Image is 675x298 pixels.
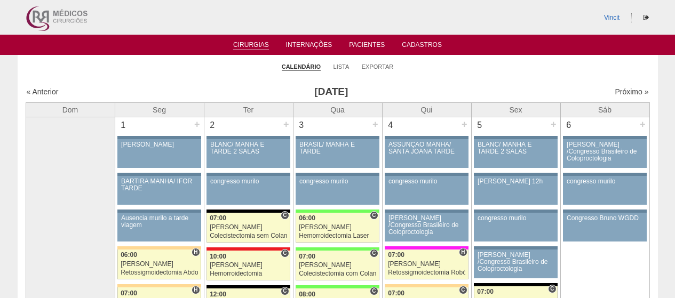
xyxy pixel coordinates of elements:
[563,173,646,176] div: Key: Aviso
[299,178,376,185] div: congresso murilo
[281,287,289,295] span: Consultório
[210,224,287,231] div: [PERSON_NAME]
[117,173,201,176] div: Key: Aviso
[474,283,557,286] div: Key: Blanc
[474,213,557,241] a: congresso murilo
[299,232,376,239] div: Hemorroidectomia Laser
[117,246,201,249] div: Key: Bartira
[117,176,201,205] a: BARTIRA MANHÃ/ IFOR TARDE
[477,288,494,295] span: 07:00
[210,270,287,277] div: Hemorroidectomia
[388,178,465,185] div: congresso murilo
[296,210,379,213] div: Key: Brasil
[282,117,291,131] div: +
[27,87,59,96] a: « Anterior
[210,253,226,260] span: 10:00
[299,214,315,222] span: 06:00
[293,102,382,117] th: Qua
[296,173,379,176] div: Key: Aviso
[563,213,646,241] a: Congresso Bruno WGDD
[293,117,310,133] div: 3
[207,213,290,243] a: C 07:00 [PERSON_NAME] Colecistectomia sem Colangiografia VL
[193,117,202,131] div: +
[643,14,649,21] i: Sair
[282,63,321,71] a: Calendário
[210,262,287,269] div: [PERSON_NAME]
[117,249,201,279] a: H 06:00 [PERSON_NAME] Retossigmoidectomia Abdominal VL
[385,176,468,205] a: congresso murilo
[115,117,132,133] div: 1
[296,139,379,168] a: BRASIL/ MANHÃ E TARDE
[362,63,394,70] a: Exportar
[474,139,557,168] a: BLANC/ MANHÃ E TARDE 2 SALAS
[117,213,201,241] a: Ausencia murilo a tarde viagem
[549,117,558,131] div: +
[121,215,197,229] div: Ausencia murilo a tarde viagem
[382,102,471,117] th: Qui
[478,178,554,185] div: [PERSON_NAME] 12h
[281,249,289,257] span: Consultório
[210,291,226,298] span: 12:00
[383,117,399,133] div: 4
[604,14,620,21] a: Vincit
[210,141,287,155] div: BLANC/ MANHÃ E TARDE 2 SALAS
[117,210,201,213] div: Key: Aviso
[204,102,293,117] th: Ter
[563,139,646,168] a: [PERSON_NAME] /Congresso Brasileiro de Coloproctologia
[561,117,577,133] div: 6
[472,117,488,133] div: 5
[192,248,200,256] span: Hospital
[296,136,379,139] div: Key: Aviso
[233,41,269,50] a: Cirurgias
[388,141,465,155] div: ASSUNÇÃO MANHÃ/ SANTA JOANA TARDE
[560,102,649,117] th: Sáb
[207,247,290,251] div: Key: Assunção
[281,211,289,220] span: Consultório
[207,176,290,205] a: congresso murilo
[388,261,465,268] div: [PERSON_NAME]
[459,286,467,294] span: Consultório
[474,210,557,213] div: Key: Aviso
[296,285,379,288] div: Key: Brasil
[563,176,646,205] a: congresso murilo
[299,224,376,231] div: [PERSON_NAME]
[121,261,198,268] div: [PERSON_NAME]
[117,136,201,139] div: Key: Aviso
[299,270,376,277] div: Colecistectomia com Colangiografia VL
[385,136,468,139] div: Key: Aviso
[299,291,315,298] span: 08:00
[385,210,468,213] div: Key: Aviso
[402,41,442,52] a: Cadastros
[207,139,290,168] a: BLANC/ MANHÃ E TARDE 2 SALAS
[615,87,648,96] a: Próximo »
[388,251,404,259] span: 07:00
[117,284,201,287] div: Key: Bartira
[388,215,465,236] div: [PERSON_NAME] /Congresso Brasileiro de Coloproctologia
[299,253,315,260] span: 07:00
[388,289,404,297] span: 07:00
[296,213,379,243] a: C 06:00 [PERSON_NAME] Hemorroidectomia Laser
[459,248,467,256] span: Hospital
[370,287,378,295] span: Consultório
[299,262,376,269] div: [PERSON_NAME]
[207,285,290,288] div: Key: Blanc
[567,178,643,185] div: congresso murilo
[370,249,378,257] span: Consultório
[349,41,385,52] a: Pacientes
[385,249,468,279] a: H 07:00 [PERSON_NAME] Retossigmoidectomia Robótica
[121,251,137,259] span: 06:00
[474,249,557,278] a: [PERSON_NAME] /Congresso Brasileiro de Coloproctologia
[121,178,197,192] div: BARTIRA MANHÃ/ IFOR TARDE
[370,211,378,220] span: Consultório
[638,117,647,131] div: +
[385,284,468,287] div: Key: Bartira
[210,214,226,222] span: 07:00
[474,136,557,139] div: Key: Aviso
[478,252,554,273] div: [PERSON_NAME] /Congresso Brasileiro de Coloproctologia
[121,289,137,297] span: 07:00
[474,246,557,249] div: Key: Aviso
[563,210,646,213] div: Key: Aviso
[296,251,379,280] a: C 07:00 [PERSON_NAME] Colecistectomia com Colangiografia VL
[207,251,290,280] a: C 10:00 [PERSON_NAME] Hemorroidectomia
[296,247,379,251] div: Key: Brasil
